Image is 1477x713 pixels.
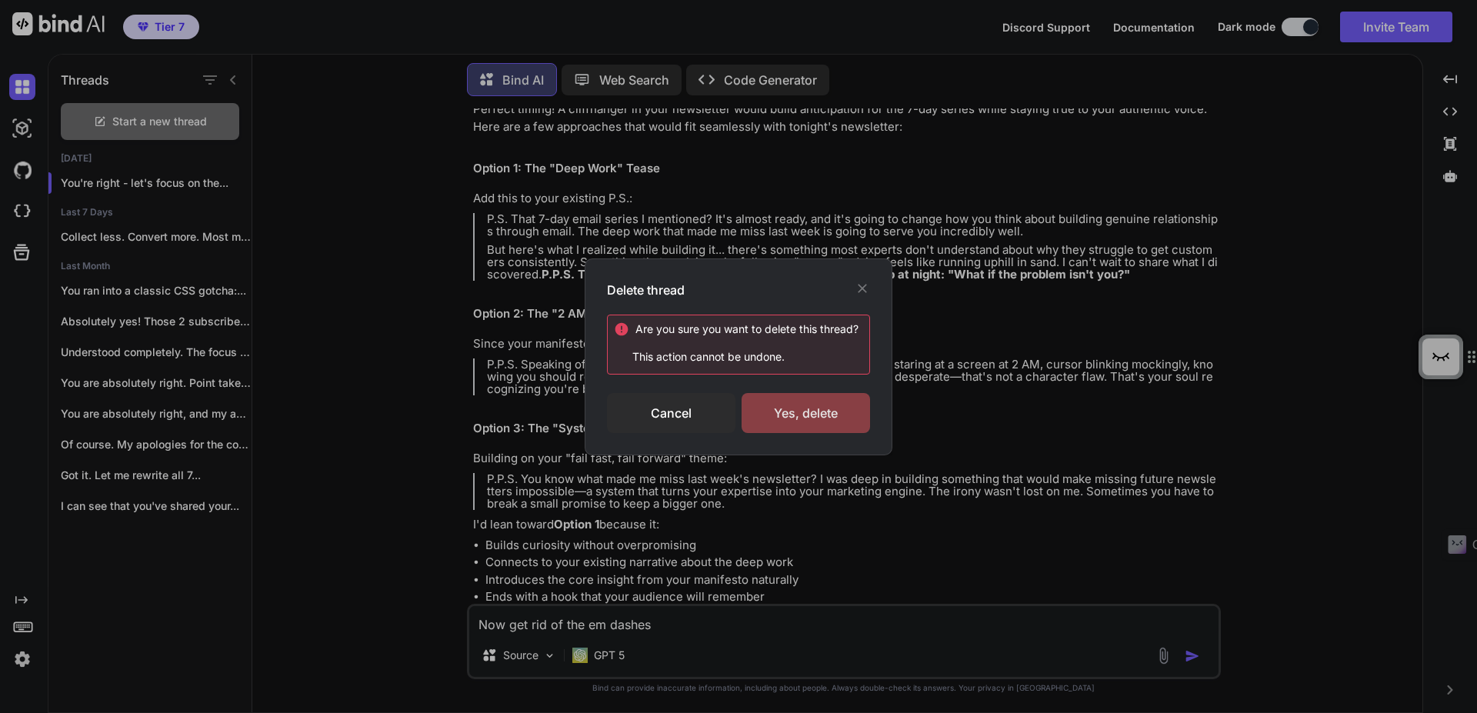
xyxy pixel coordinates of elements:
[635,322,859,337] div: Are you sure you want to delete this ?
[607,281,685,299] h3: Delete thread
[614,349,869,365] p: This action cannot be undone.
[607,393,735,433] div: Cancel
[742,393,870,433] div: Yes, delete
[817,322,853,335] span: thread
